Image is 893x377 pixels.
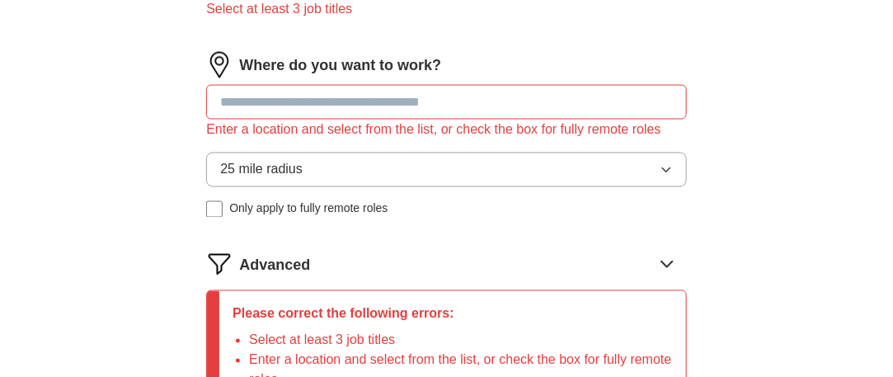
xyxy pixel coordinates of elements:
input: Only apply to fully remote roles [206,201,223,218]
button: 25 mile radius [206,153,686,187]
li: Select at least 3 job titles [249,331,672,351]
p: Please correct the following errors: [233,304,672,324]
div: Enter a location and select from the list, or check the box for fully remote roles [206,120,686,139]
span: Advanced [239,255,310,277]
span: 25 mile radius [220,160,303,180]
span: Only apply to fully remote roles [229,200,388,218]
img: location.png [206,52,233,78]
label: Where do you want to work? [239,54,441,77]
img: filter [206,251,233,277]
